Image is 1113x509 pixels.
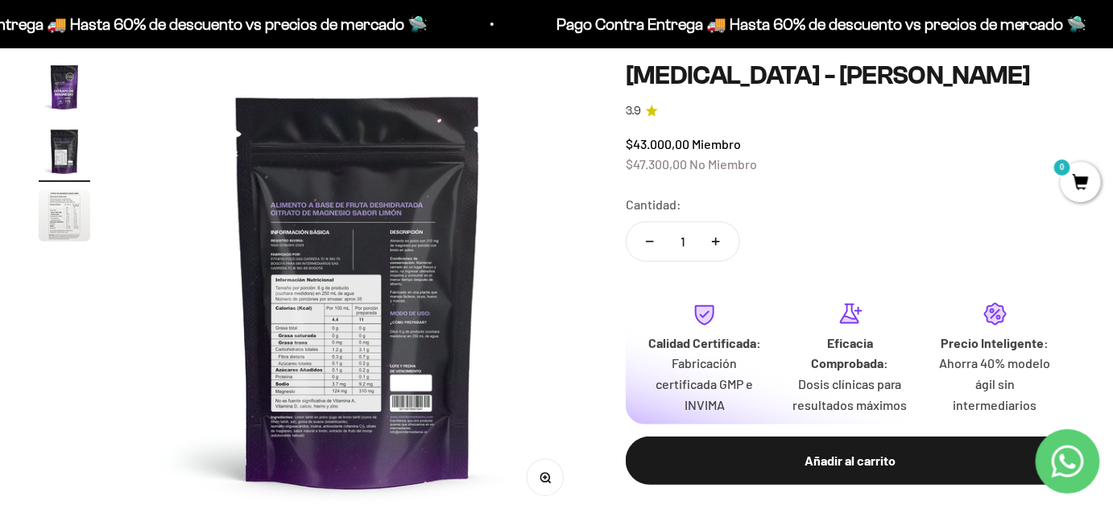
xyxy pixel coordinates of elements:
div: Añadir al carrito [658,450,1042,471]
label: Cantidad: [626,194,681,215]
span: No Miembro [689,156,757,172]
button: Añadir al carrito [626,437,1074,485]
p: Pago Contra Entrega 🚚 Hasta 60% de descuento vs precios de mercado 🛸 [537,11,1068,37]
p: Dosis clínicas para resultados máximos [790,374,909,415]
button: Ir al artículo 1 [39,61,90,118]
a: 0 [1061,175,1101,192]
a: 3.93.9 de 5.0 estrellas [626,102,1074,120]
button: Ir al artículo 2 [39,126,90,182]
p: Ahorra 40% modelo ágil sin intermediarios [936,353,1055,415]
span: Miembro [692,136,741,151]
button: Ir al artículo 3 [39,190,90,246]
span: 3.9 [626,102,641,120]
img: Citrato de Magnesio - Sabor Limón [39,126,90,177]
mark: 0 [1053,158,1072,177]
strong: Eficacia Comprobada: [811,335,888,371]
img: Citrato de Magnesio - Sabor Limón [39,190,90,242]
span: $47.300,00 [626,156,687,172]
h1: [MEDICAL_DATA] - [PERSON_NAME] [626,61,1074,89]
strong: Calidad Certificada: [648,335,761,350]
strong: Precio Inteligente: [941,335,1049,350]
button: Reducir cantidad [627,222,673,261]
button: Aumentar cantidad [693,222,739,261]
p: Fabricación certificada GMP e INVIMA [645,353,764,415]
img: Citrato de Magnesio - Sabor Limón [39,61,90,113]
span: $43.000,00 [626,136,689,151]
